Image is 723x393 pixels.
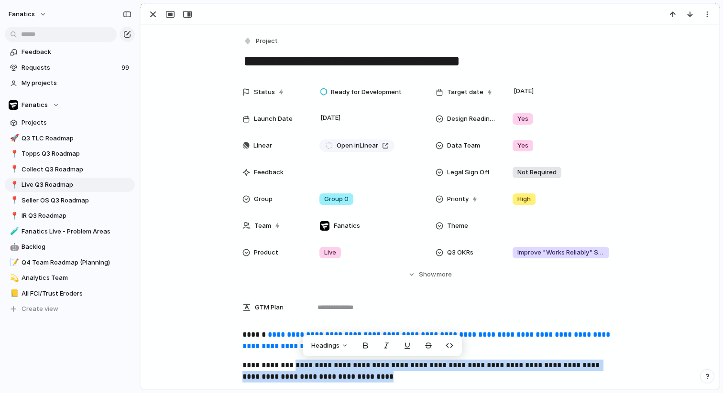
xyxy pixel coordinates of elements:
span: [DATE] [318,112,343,124]
button: 🧪 [9,227,18,236]
div: 📍 [10,195,17,206]
span: Yes [517,114,528,124]
div: 📍 [10,164,17,175]
a: Projects [5,116,135,130]
span: Status [254,87,275,97]
div: 🧪 [10,226,17,237]
a: 🤖Backlog [5,240,135,254]
a: 📒All FCI/Trust Eroders [5,287,135,301]
span: Improve "Works Reliably" Satisfaction from 60% to 80% [517,248,604,257]
span: more [437,270,452,279]
button: 📍 [9,196,18,205]
span: Requests [22,63,119,73]
span: Q3 TLC Roadmap [22,134,131,143]
span: Feedback [22,47,131,57]
span: Fanatics [22,100,48,110]
a: Feedback [5,45,135,59]
span: Open in Linear [337,141,378,150]
span: Create view [22,304,58,314]
span: Feedback [254,168,284,177]
a: Open inLinear [319,139,394,152]
span: Topps Q3 Roadmap [22,149,131,159]
div: 📝 [10,257,17,268]
a: 🧪Fanatics Live - Problem Areas [5,224,135,239]
button: 🤖 [9,242,18,252]
a: 📍Topps Q3 Roadmap [5,147,135,161]
span: Yes [517,141,528,150]
span: All FCI/Trust Eroders [22,289,131,298]
span: Q4 Team Roadmap (Planning) [22,258,131,267]
span: Fanatics [334,221,360,231]
button: 📍 [9,165,18,174]
span: Data Team [447,141,480,150]
span: 99 [121,63,131,73]
span: Seller OS Q3 Roadmap [22,196,131,205]
div: 🤖 [10,242,17,253]
a: 📍Seller OS Q3 Roadmap [5,193,135,208]
span: Team [254,221,271,231]
span: Headings [311,341,340,351]
span: Live [324,248,336,257]
span: fanatics [9,10,35,19]
span: My projects [22,78,131,88]
span: Collect Q3 Roadmap [22,165,131,174]
div: 📍 [10,211,17,222]
span: Analytics Team [22,273,131,283]
span: [DATE] [511,85,537,97]
span: Priority [447,194,469,204]
span: GTM Plan [255,303,284,312]
div: 🚀 [10,133,17,144]
span: Legal Sign Off [447,168,490,177]
button: fanatics [4,7,52,22]
span: Q3 OKRs [447,248,473,257]
button: 📝 [9,258,18,267]
div: 💫Analytics Team [5,271,135,285]
a: 🚀Q3 TLC Roadmap [5,131,135,146]
span: Live Q3 Roadmap [22,180,131,190]
a: 📍IR Q3 Roadmap [5,209,135,223]
a: 📍Collect Q3 Roadmap [5,162,135,177]
button: Project [241,34,281,48]
button: 📒 [9,289,18,298]
button: 📍 [9,149,18,159]
div: 📍 [10,149,17,159]
a: 📍Live Q3 Roadmap [5,178,135,192]
span: Design Readiness [447,114,497,124]
span: Theme [447,221,468,231]
span: High [517,194,531,204]
span: Project [256,36,278,46]
span: Target date [447,87,483,97]
a: My projects [5,76,135,90]
a: Requests99 [5,61,135,75]
span: Projects [22,118,131,127]
span: Backlog [22,242,131,252]
span: Group 0 [324,194,349,204]
span: Launch Date [254,114,293,124]
div: 📒 [10,288,17,299]
a: 📝Q4 Team Roadmap (Planning) [5,255,135,270]
span: Show [419,270,436,279]
span: Not Required [517,168,557,177]
button: Fanatics [5,98,135,112]
div: 📍 [10,180,17,191]
span: Group [254,194,273,204]
button: 📍 [9,180,18,190]
span: IR Q3 Roadmap [22,211,131,221]
button: Headings [306,338,354,353]
button: 🚀 [9,134,18,143]
button: Create view [5,302,135,316]
div: 💫 [10,273,17,284]
span: Linear [253,141,272,150]
button: Showmore [242,266,617,283]
span: Ready for Development [331,87,402,97]
span: Fanatics Live - Problem Areas [22,227,131,236]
